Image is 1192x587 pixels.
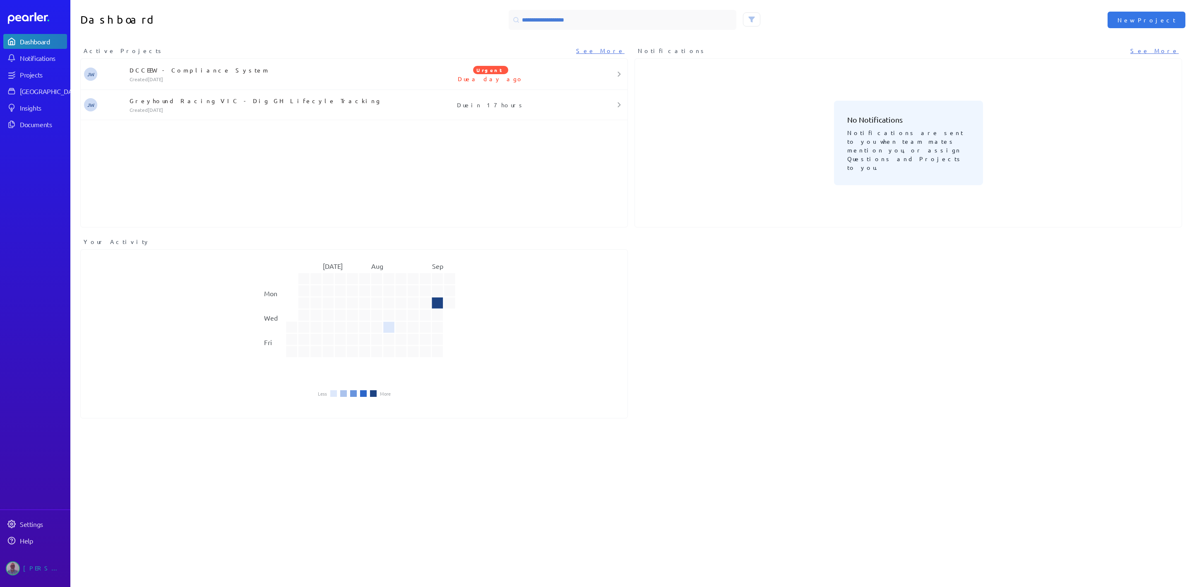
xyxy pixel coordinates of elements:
[432,262,443,270] text: Sep
[23,561,65,575] div: [PERSON_NAME]
[847,114,970,125] h3: No Notifications
[318,391,327,396] li: Less
[1130,46,1179,55] a: See More
[80,10,351,30] h1: Dashboard
[371,262,383,270] text: Aug
[130,66,400,74] p: DCCEEW - Compliance System
[3,34,67,49] a: Dashboard
[20,70,66,79] div: Projects
[130,97,400,105] p: Greyhound Racing VIC - Dig GH Lifecyle Tracking
[20,536,66,545] div: Help
[400,75,582,83] p: Due a day ago
[20,104,66,112] div: Insights
[264,314,278,322] text: Wed
[84,98,97,111] span: Jeremy Williams
[20,37,66,46] div: Dashboard
[3,558,67,579] a: Jason Riches's photo[PERSON_NAME]
[8,12,67,24] a: Dashboard
[380,391,391,396] li: More
[84,237,150,246] span: Your Activity
[264,289,277,297] text: Mon
[264,338,272,346] text: Fri
[400,101,582,109] p: Due in 17 hours
[3,84,67,99] a: [GEOGRAPHIC_DATA]
[576,46,625,55] a: See More
[3,533,67,548] a: Help
[3,517,67,531] a: Settings
[84,68,97,81] span: Jeremy Williams
[638,46,707,55] span: Notifications
[130,76,400,82] p: Created [DATE]
[3,67,67,82] a: Projects
[3,117,67,132] a: Documents
[1117,16,1175,24] span: New Project
[20,87,82,95] div: [GEOGRAPHIC_DATA]
[1108,12,1185,28] button: New Project
[130,106,400,113] p: Created [DATE]
[6,561,20,575] img: Jason Riches
[847,125,970,172] p: Notifications are sent to you when team mates mention you, or assign Questions and Projects to you.
[3,100,67,115] a: Insights
[84,46,164,55] span: Active Projects
[323,262,343,270] text: [DATE]
[3,51,67,65] a: Notifications
[20,54,66,62] div: Notifications
[473,66,508,74] span: Urgent
[20,520,66,528] div: Settings
[20,120,66,128] div: Documents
